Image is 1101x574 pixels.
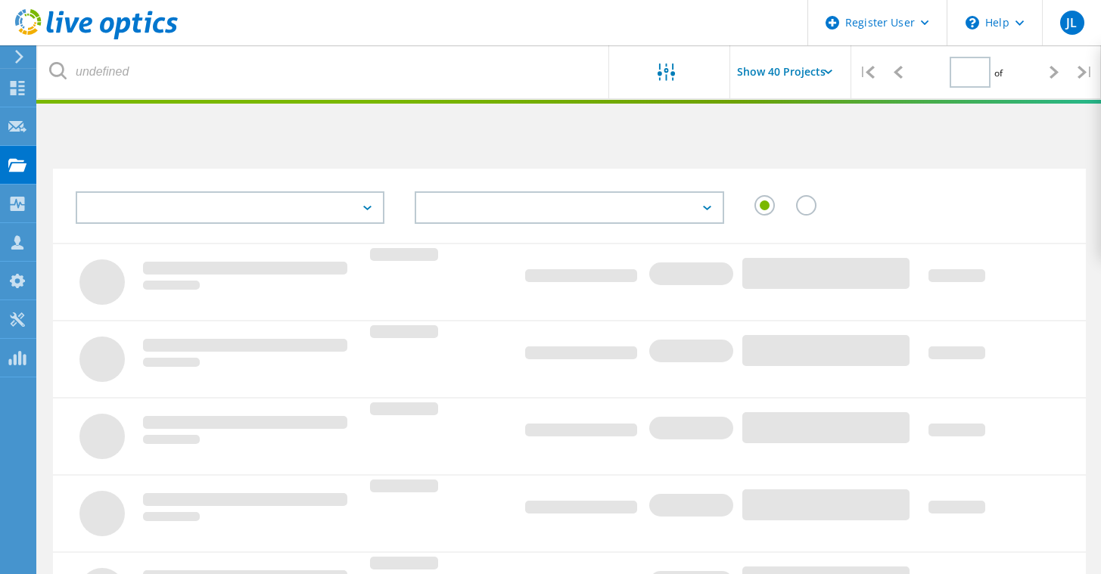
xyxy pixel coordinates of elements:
[966,16,979,29] svg: \n
[38,45,610,98] input: undefined
[1066,17,1077,29] span: JL
[15,32,178,42] a: Live Optics Dashboard
[851,45,882,99] div: |
[994,67,1003,79] span: of
[1070,45,1101,99] div: |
